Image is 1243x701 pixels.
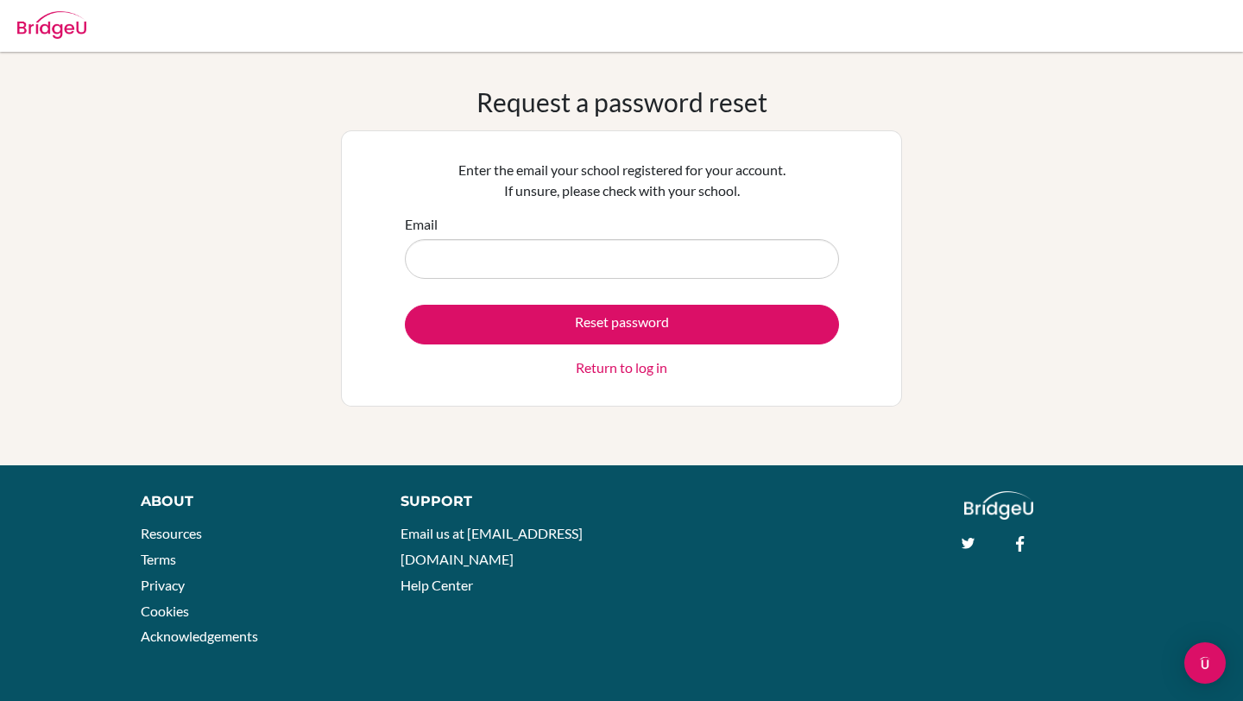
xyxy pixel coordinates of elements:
[141,577,185,593] a: Privacy
[1184,642,1226,684] div: Open Intercom Messenger
[576,357,667,378] a: Return to log in
[405,214,438,235] label: Email
[405,160,839,201] p: Enter the email your school registered for your account. If unsure, please check with your school.
[401,491,604,512] div: Support
[476,86,767,117] h1: Request a password reset
[141,628,258,644] a: Acknowledgements
[401,525,583,567] a: Email us at [EMAIL_ADDRESS][DOMAIN_NAME]
[141,525,202,541] a: Resources
[964,491,1034,520] img: logo_white@2x-f4f0deed5e89b7ecb1c2cc34c3e3d731f90f0f143d5ea2071677605dd97b5244.png
[405,305,839,344] button: Reset password
[17,11,86,39] img: Bridge-U
[141,603,189,619] a: Cookies
[141,551,176,567] a: Terms
[141,491,362,512] div: About
[401,577,473,593] a: Help Center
